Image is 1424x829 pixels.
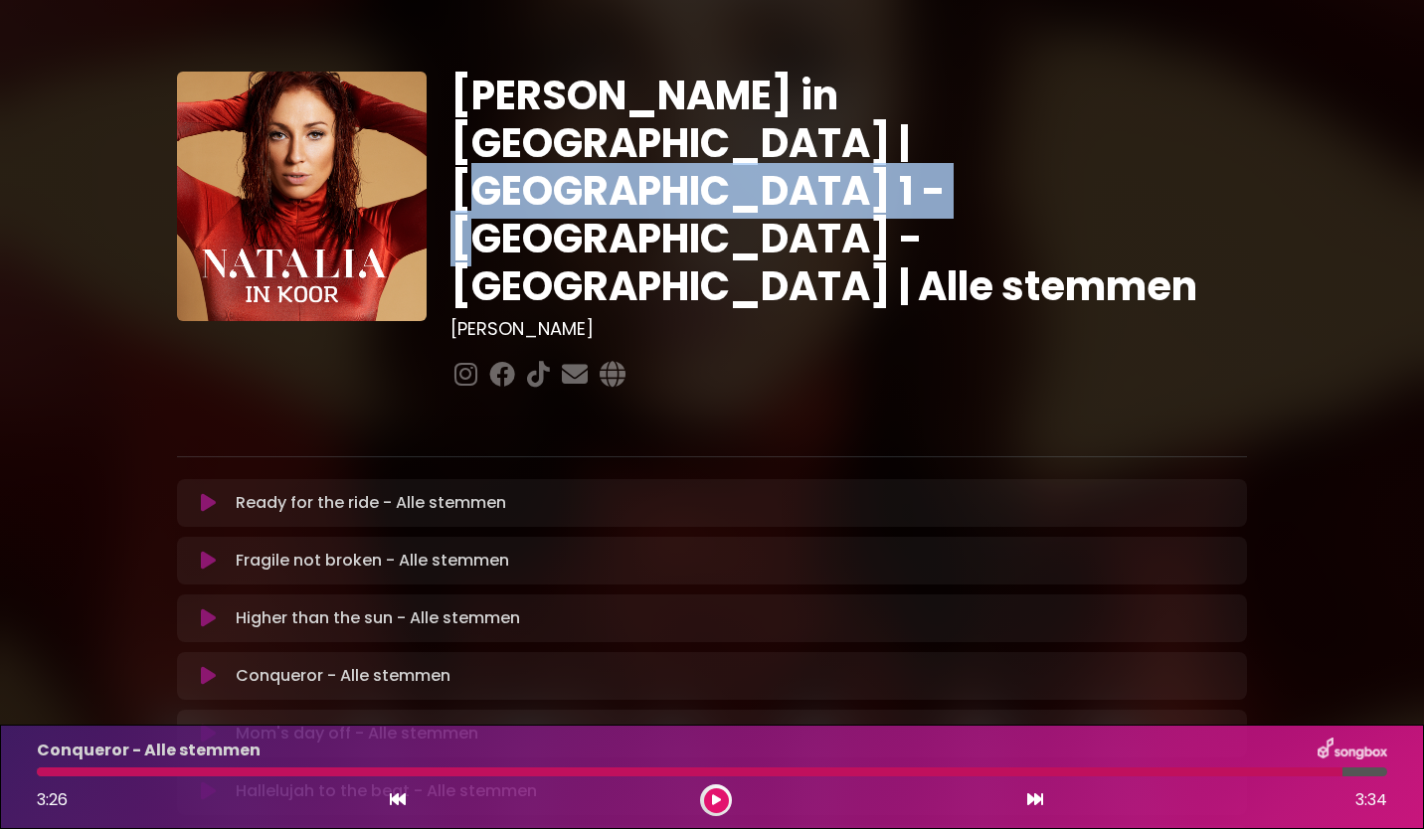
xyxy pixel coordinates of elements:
img: songbox-logo-white.png [1318,738,1387,763]
h3: [PERSON_NAME] [450,318,1247,340]
p: Ready for the ride - Alle stemmen [236,491,506,515]
h1: [PERSON_NAME] in [GEOGRAPHIC_DATA] | [GEOGRAPHIC_DATA] 1 - [GEOGRAPHIC_DATA] - [GEOGRAPHIC_DATA] ... [450,72,1247,310]
span: 3:34 [1355,788,1387,812]
p: Fragile not broken - Alle stemmen [236,549,509,573]
p: Mom's day off - Alle stemmen [236,722,478,746]
p: Higher than the sun - Alle stemmen [236,606,520,630]
p: Conqueror - Alle stemmen [37,739,261,762]
img: YTVS25JmS9CLUqXqkEhs [177,72,427,321]
p: Conqueror - Alle stemmen [236,664,450,688]
span: 3:26 [37,788,68,811]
